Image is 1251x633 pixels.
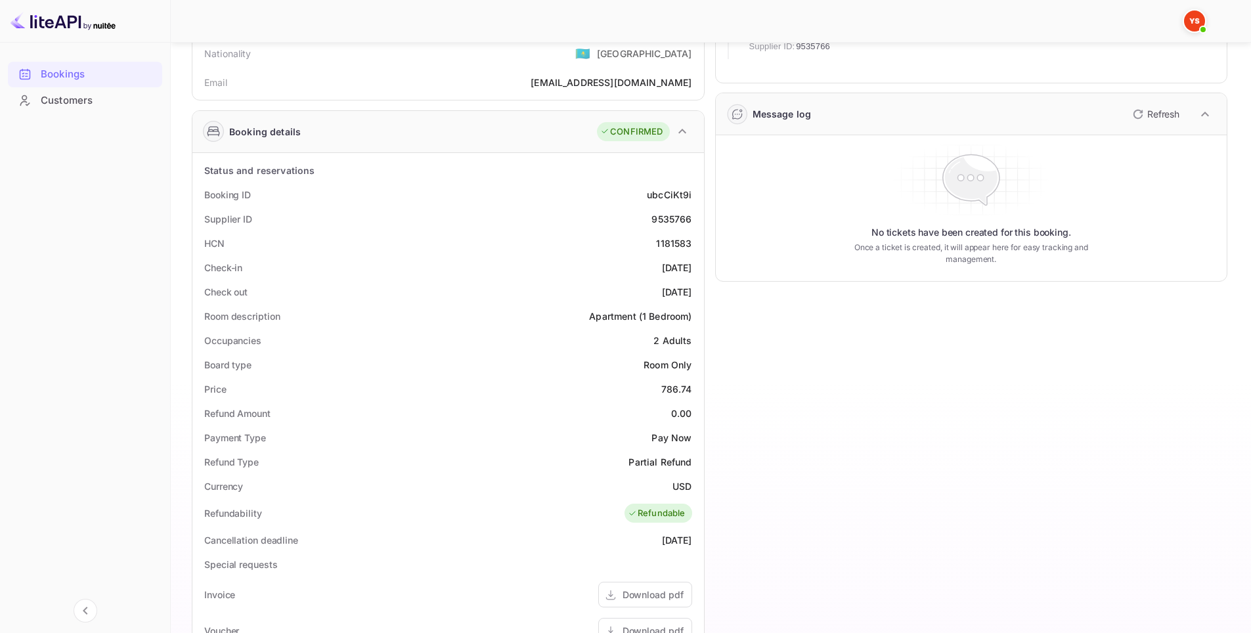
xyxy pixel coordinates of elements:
div: Refundability [204,506,262,520]
img: Yandex Support [1184,11,1205,32]
div: USD [672,479,691,493]
p: Refresh [1147,107,1179,121]
div: Refund Type [204,455,259,469]
div: Pay Now [651,431,691,445]
div: 2 Adults [653,334,691,347]
div: Partial Refund [628,455,691,469]
div: Supplier ID [204,212,252,226]
div: Occupancies [204,334,261,347]
div: Special requests [204,557,277,571]
div: Booking details [229,125,301,139]
div: [EMAIL_ADDRESS][DOMAIN_NAME] [531,76,691,89]
div: Email [204,76,227,89]
div: Bookings [8,62,162,87]
div: Check out [204,285,248,299]
div: 0.00 [671,406,692,420]
div: Board type [204,358,252,372]
div: Room Only [644,358,691,372]
div: Message log [753,107,812,121]
div: Check-in [204,261,242,274]
div: 9535766 [651,212,691,226]
button: Refresh [1125,104,1185,125]
div: Refund Amount [204,406,271,420]
div: Customers [8,88,162,114]
span: United States [575,41,590,65]
div: Cancellation deadline [204,533,298,547]
div: [DATE] [662,285,692,299]
div: Status and reservations [204,164,315,177]
div: Currency [204,479,243,493]
div: Room description [204,309,280,323]
div: Bookings [41,67,156,82]
div: [GEOGRAPHIC_DATA] [597,47,692,60]
a: Customers [8,88,162,112]
div: Payment Type [204,431,266,445]
p: Once a ticket is created, it will appear here for easy tracking and management. [833,242,1108,265]
div: Download pdf [623,588,684,601]
div: [DATE] [662,261,692,274]
div: ubcCiKt9i [647,188,691,202]
div: Invoice [204,588,235,601]
div: Refundable [628,507,686,520]
div: Price [204,382,227,396]
div: CONFIRMED [600,125,663,139]
span: Supplier ID: [749,40,795,53]
div: Booking ID [204,188,251,202]
div: Apartment (1 Bedroom) [589,309,691,323]
p: No tickets have been created for this booking. [871,226,1071,239]
div: [DATE] [662,533,692,547]
a: Bookings [8,62,162,86]
div: 1181583 [656,236,691,250]
span: 9535766 [796,40,830,53]
div: Customers [41,93,156,108]
img: LiteAPI logo [11,11,116,32]
div: HCN [204,236,225,250]
button: Collapse navigation [74,599,97,622]
div: Nationality [204,47,252,60]
div: 786.74 [661,382,692,396]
